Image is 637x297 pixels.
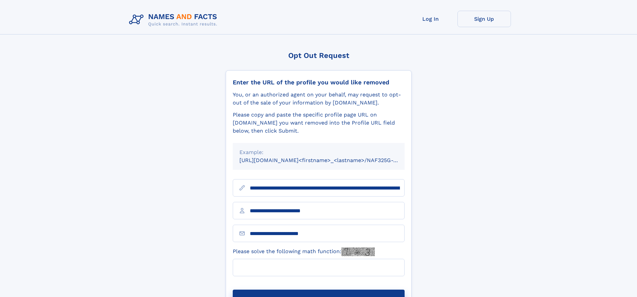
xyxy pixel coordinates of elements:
div: You, or an authorized agent on your behalf, may request to opt-out of the sale of your informatio... [233,91,405,107]
img: Logo Names and Facts [126,11,223,29]
div: Please copy and paste the specific profile page URL on [DOMAIN_NAME] you want removed into the Pr... [233,111,405,135]
div: Example: [239,148,398,156]
a: Sign Up [457,11,511,27]
label: Please solve the following math function: [233,247,375,256]
div: Enter the URL of the profile you would like removed [233,79,405,86]
div: Opt Out Request [226,51,412,60]
small: [URL][DOMAIN_NAME]<firstname>_<lastname>/NAF325G-xxxxxxxx [239,157,417,163]
a: Log In [404,11,457,27]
